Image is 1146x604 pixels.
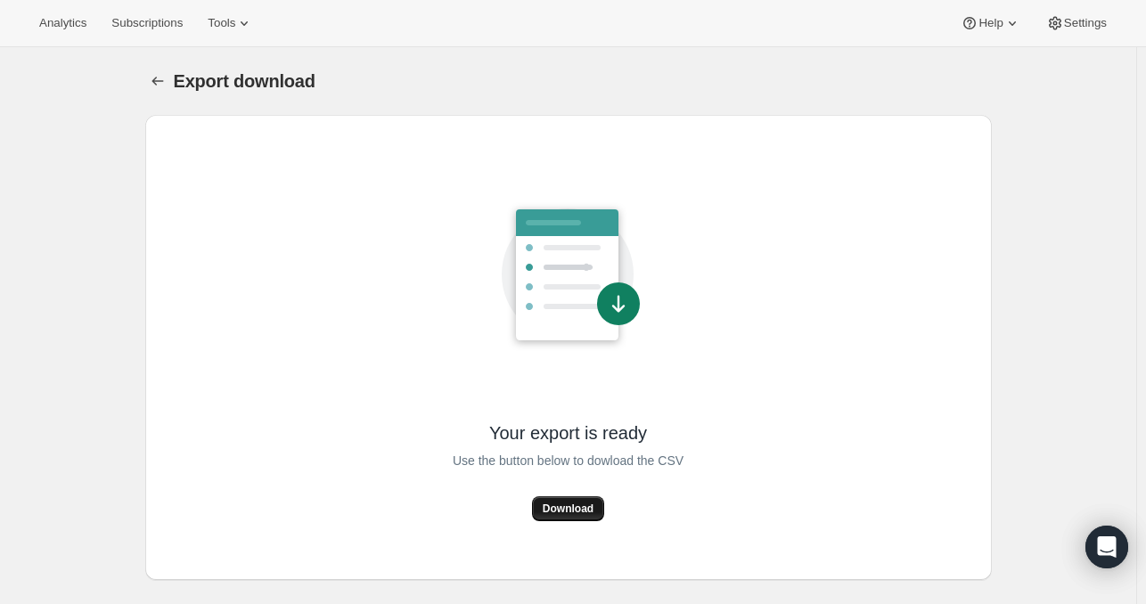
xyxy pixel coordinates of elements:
[1035,11,1117,36] button: Settings
[39,16,86,30] span: Analytics
[978,16,1003,30] span: Help
[145,69,170,94] button: Export download
[111,16,183,30] span: Subscriptions
[29,11,97,36] button: Analytics
[489,421,647,445] span: Your export is ready
[950,11,1031,36] button: Help
[197,11,264,36] button: Tools
[208,16,235,30] span: Tools
[453,450,684,471] span: Use the button below to dowload the CSV
[543,502,593,516] span: Download
[174,71,315,91] span: Export download
[532,496,604,521] button: Download
[1085,526,1128,568] div: Open Intercom Messenger
[101,11,193,36] button: Subscriptions
[1064,16,1107,30] span: Settings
